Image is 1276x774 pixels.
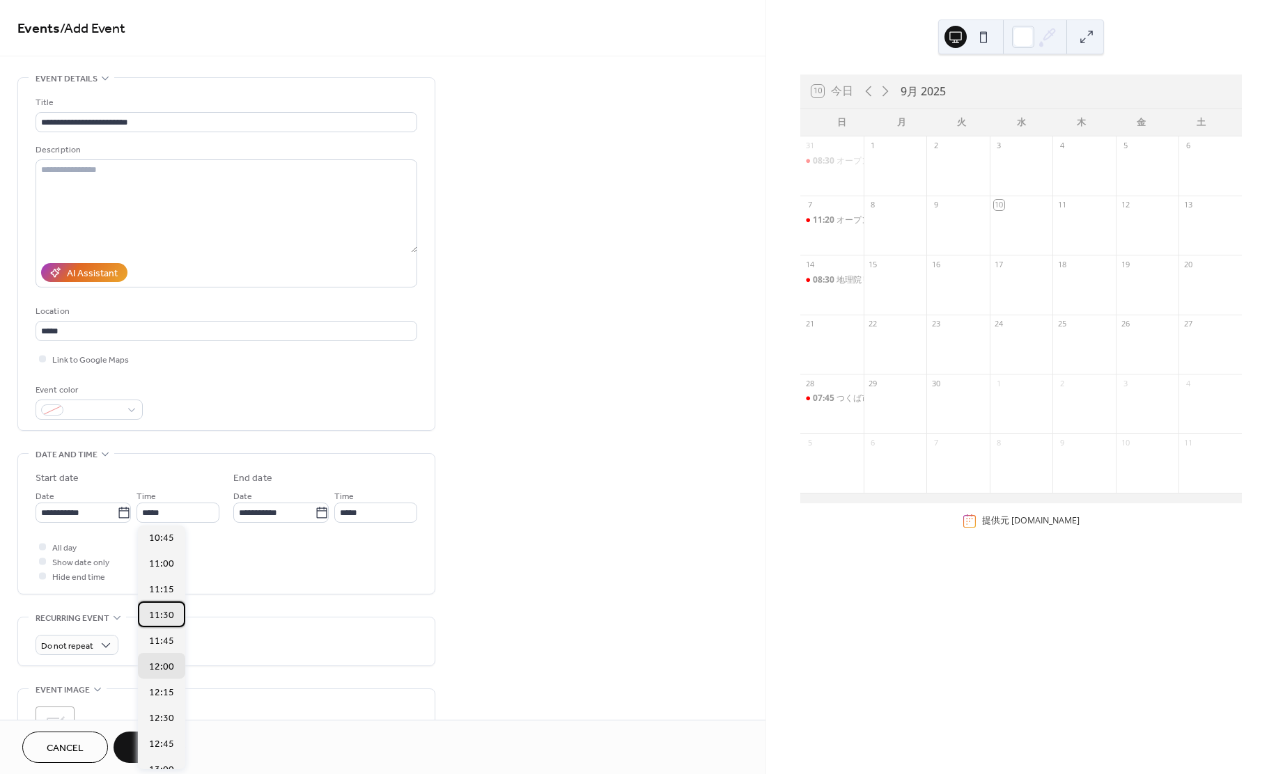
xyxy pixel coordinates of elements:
div: 3 [994,141,1004,151]
div: 地理院リーグ vs バタフライ様 [837,274,949,286]
div: 5 [1120,141,1130,151]
div: 6 [868,437,878,448]
span: Date and time [36,448,98,462]
span: Recurring event [36,611,109,626]
span: / Add Event [60,15,125,42]
div: 31 [804,141,815,151]
span: 07:45 [813,393,837,404]
div: 1 [994,378,1004,388]
button: AI Assistant [41,263,127,282]
span: 08:30 [813,155,837,167]
div: 9 [1057,437,1067,448]
div: つくば市秋季大会 vs 9/14勝者様（筑波大学軟式野球OB様 or 野球団リナレス様） [837,393,1142,404]
div: 28 [804,378,815,388]
div: 2 [931,141,941,151]
div: 土 [1171,109,1231,136]
span: Date [233,489,252,504]
div: 16 [931,259,941,269]
div: Location [36,304,414,319]
span: Time [137,489,156,504]
div: 23 [931,319,941,329]
div: 8 [868,200,878,210]
span: Do not repeat [41,638,93,654]
button: Cancel [22,732,108,763]
div: 7 [931,437,941,448]
div: 4 [1057,141,1067,151]
div: 7 [804,200,815,210]
div: 5 [804,437,815,448]
div: 8 [994,437,1004,448]
a: Events [17,15,60,42]
span: 12:45 [149,737,174,752]
span: 11:15 [149,583,174,597]
div: 29 [868,378,878,388]
span: 12:00 [149,660,174,674]
div: オープン戦 vs 環境研究所 様 [800,155,864,167]
span: 10:45 [149,531,174,546]
span: Link to Google Maps [52,353,129,368]
span: 11:20 [813,214,837,226]
a: [DOMAIN_NAME] [1011,514,1080,526]
div: 18 [1057,259,1067,269]
span: 12:30 [149,711,174,726]
span: Event image [36,683,90,697]
div: 火 [931,109,991,136]
div: 4 [1183,378,1193,388]
div: Description [36,143,414,157]
div: 24 [994,319,1004,329]
span: 12:15 [149,686,174,700]
div: 1 [868,141,878,151]
span: 08:30 [813,274,837,286]
span: 11:00 [149,557,174,571]
div: 30 [931,378,941,388]
div: 11 [1057,200,1067,210]
div: 25 [1057,319,1067,329]
div: つくば市秋季大会 vs 9/14勝者様（筑波大学軟式野球OB様 or 野球団リナレス様） [800,393,864,404]
div: 11 [1183,437,1193,448]
span: 11:30 [149,608,174,623]
div: Start date [36,471,79,486]
div: 9月 2025 [901,83,946,100]
span: Show date only [52,555,109,570]
div: オープン戦 vs 環境研究所 様 [837,155,943,167]
div: 2 [1057,378,1067,388]
div: 27 [1183,319,1193,329]
div: 地理院リーグ vs バタフライ様 [800,274,864,286]
div: 15 [868,259,878,269]
div: 17 [994,259,1004,269]
div: 提供元 [982,514,1080,527]
span: 11:45 [149,634,174,649]
div: 10 [1120,437,1130,448]
span: All day [52,541,77,555]
div: 木 [1051,109,1111,136]
div: 22 [868,319,878,329]
span: Event details [36,72,98,86]
div: End date [233,471,272,486]
div: 19 [1120,259,1130,269]
div: AI Assistant [67,267,118,281]
div: 3 [1120,378,1130,388]
div: 水 [991,109,1051,136]
div: 日 [811,109,871,136]
span: Cancel [47,741,84,756]
div: 6 [1183,141,1193,151]
div: 月 [871,109,931,136]
button: Save [114,732,185,763]
div: 10 [994,200,1004,210]
div: 14 [804,259,815,269]
div: 金 [1111,109,1171,136]
div: 26 [1120,319,1130,329]
span: Date [36,489,54,504]
div: Event color [36,383,140,397]
div: 21 [804,319,815,329]
span: Hide end time [52,570,105,585]
div: 20 [1183,259,1193,269]
div: 12 [1120,200,1130,210]
div: 13 [1183,200,1193,210]
div: オープン戦 vs みーあい様 [800,214,864,226]
span: Time [334,489,354,504]
div: Title [36,95,414,110]
div: オープン戦 vs みー[PERSON_NAME] [837,214,973,226]
div: 9 [931,200,941,210]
